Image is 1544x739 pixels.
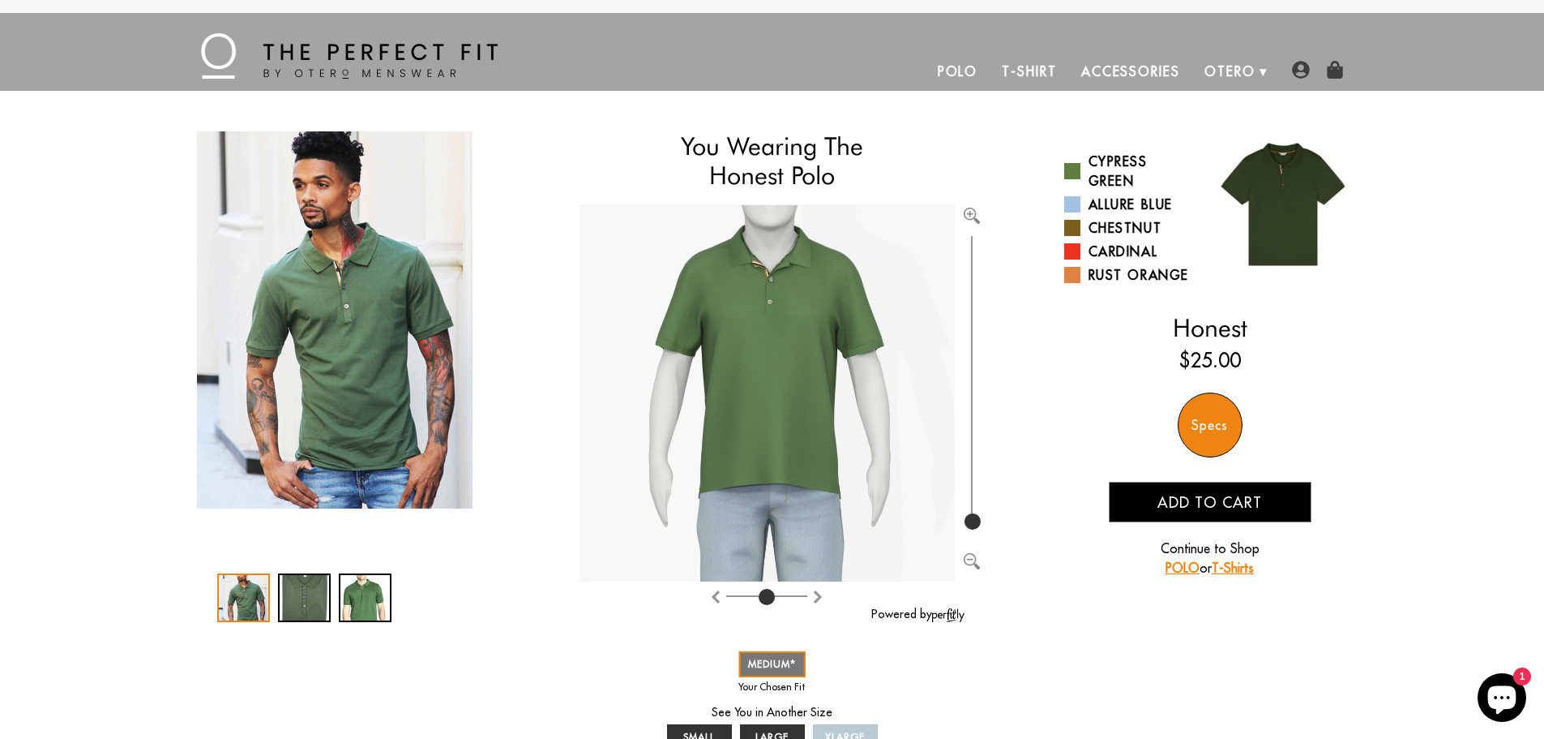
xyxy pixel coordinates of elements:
a: Rust Orange [1064,265,1198,285]
img: Zoom in [964,208,980,224]
img: Brand%2fOtero%2f10001-v2-R%2f54%2f5-M%2fAv%2f29e026ab-7dea-11ea-9f6a-0e35f21fd8c2%2fCypress+Green... [580,205,955,582]
button: Add to cart [1109,482,1311,522]
img: Zoom out [964,553,980,569]
img: otero-cypress-green-polo-action_1024x1024_2x_8894e234-887b-48e5-953a-e78a9f3bc093_340x.jpg [197,131,473,509]
button: Rotate counter clockwise [811,586,824,605]
img: Rotate counter clockwise [811,591,824,604]
inbox-online-store-chat: Shopify online store chat [1473,673,1531,726]
a: Allure Blue [1064,195,1198,214]
img: shopping-bag-icon.png [1326,61,1344,79]
ins: $25.00 [1179,346,1241,375]
a: Cardinal [1064,242,1198,261]
img: The Perfect Fit - by Otero Menswear - Logo [201,33,498,79]
h1: You Wearing The Honest Polo [580,131,964,191]
p: Continue to Shop or [1109,539,1311,578]
a: T-Shirts [1212,560,1254,576]
a: MEDIUM [738,651,806,677]
a: Accessories [1069,52,1192,91]
a: T-Shirt [990,52,1068,91]
a: Chestnut [1064,218,1198,238]
a: Powered by [871,607,964,621]
img: Rotate clockwise [709,591,722,604]
button: Rotate clockwise [709,586,722,605]
a: POLO [1165,560,1200,576]
img: 017.jpg [1210,131,1356,277]
img: user-account-icon.png [1292,61,1310,79]
div: 1 / 3 [189,131,481,509]
span: Add to cart [1157,493,1262,512]
div: 3 / 3 [339,574,391,622]
div: 1 / 3 [217,574,270,622]
div: Specs [1178,393,1242,458]
div: 2 / 3 [278,574,331,622]
a: Cypress Green [1064,152,1198,191]
span: MEDIUM [748,658,796,670]
a: Polo [926,52,990,91]
a: Otero [1192,52,1268,91]
h2: Honest [1064,313,1356,342]
button: Zoom in [964,204,980,221]
button: Zoom out [964,551,980,567]
img: perfitly-logo_73ae6c82-e2e3-4a36-81b1-9e913f6ac5a1.png [932,608,964,622]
